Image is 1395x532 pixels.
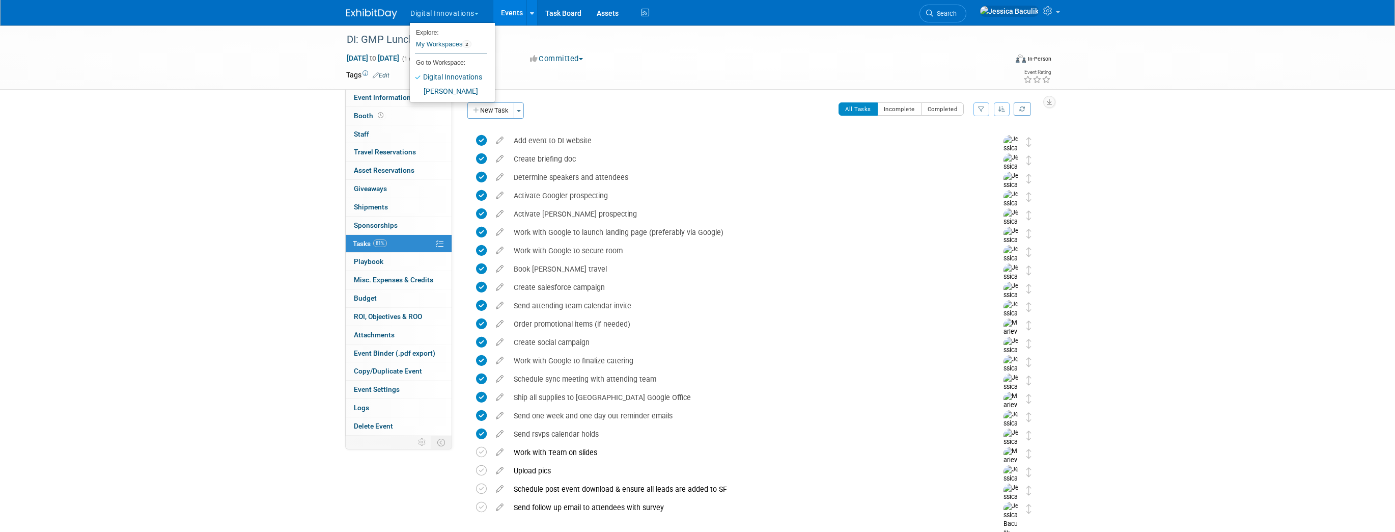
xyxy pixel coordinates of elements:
button: Completed [921,102,964,116]
span: 2 [462,40,471,48]
i: Move task [1026,284,1031,294]
img: Marley Smith [1003,318,1019,355]
span: 81% [373,240,387,247]
span: (1 day) [401,56,420,62]
i: Move task [1026,265,1031,275]
i: Move task [1026,192,1031,202]
span: Misc. Expenses & Credits [354,276,433,284]
div: Send rsvps calendar holds [509,425,983,443]
div: Work with Google to launch landing page (preferably via Google) [509,224,983,241]
i: Move task [1026,137,1031,147]
div: Event Format [946,53,1051,68]
a: Misc. Expenses & Credits [346,271,452,289]
img: Jessica Baculik [1003,300,1019,336]
span: to [368,54,378,62]
a: edit [491,411,509,420]
a: Event Binder (.pdf export) [346,344,452,362]
div: Ship all supplies to [GEOGRAPHIC_DATA] Google Office [509,389,983,406]
span: Giveaways [354,184,387,193]
a: Booth [346,107,452,125]
i: Move task [1026,229,1031,238]
div: Work with Team on slides [509,444,983,461]
div: Send follow up email to attendees with survey [509,499,983,516]
a: edit [491,283,509,292]
i: Move task [1026,247,1031,257]
td: Personalize Event Tab Strip [413,436,431,449]
img: Marley Smith [1003,447,1019,483]
img: Jessica Baculik [1003,172,1019,208]
a: Edit [373,72,389,79]
img: Jessica Baculik [1003,208,1019,245]
div: Book [PERSON_NAME] travel [509,260,983,278]
img: Jessica Baculik [1003,429,1019,465]
a: Budget [346,289,452,307]
a: [PERSON_NAME] [410,84,487,98]
div: Work with Google to secure room [509,242,983,259]
a: Tasks81% [346,235,452,253]
a: Digital Innovations [410,70,487,84]
img: Jessica Baculik [1003,484,1019,520]
a: ROI, Objectives & ROO [346,308,452,326]
img: Jessica Baculik [1003,245,1019,281]
div: Determine speakers and attendees [509,169,983,186]
a: Travel Reservations [346,143,452,161]
span: Playbook [354,257,383,265]
a: edit [491,173,509,182]
a: Staff [346,125,452,143]
img: Jessica Baculik [1003,465,1019,501]
a: edit [491,154,509,164]
i: Move task [1026,431,1031,440]
i: Move task [1026,357,1031,367]
i: Move task [1026,321,1031,330]
a: edit [491,503,509,512]
div: Activate [PERSON_NAME] prospecting [509,205,983,223]
a: Asset Reservations [346,162,452,179]
span: Delete Event [354,422,393,430]
i: Move task [1026,467,1031,477]
a: Logs [346,399,452,417]
span: Sponsorships [354,221,398,229]
img: Jessica Baculik [980,6,1039,17]
img: Jessica Baculik [1003,263,1019,300]
span: Event Settings [354,385,400,393]
span: Copy/Duplicate Event [354,367,422,375]
span: Search [933,10,957,17]
a: edit [491,466,509,475]
i: Move task [1026,449,1031,459]
img: Jessica Baculik [1003,355,1019,391]
img: Jessica Baculik [1003,282,1019,318]
li: Explore: [410,26,487,36]
li: Go to Workspace: [410,56,487,69]
a: Playbook [346,253,452,271]
div: Create briefing doc [509,150,983,168]
a: edit [491,375,509,384]
div: Schedule sync meeting with attending team [509,370,983,388]
a: Giveaways [346,180,452,198]
i: Move task [1026,504,1031,514]
span: Attachments [354,331,395,339]
i: Move task [1026,339,1031,349]
a: Delete Event [346,417,452,435]
div: Create salesforce campaign [509,279,983,296]
span: Booth not reserved yet [376,112,385,119]
a: edit [491,448,509,457]
img: Marley Smith [1003,392,1019,428]
a: edit [491,430,509,439]
img: Jessica Baculik [1003,410,1019,446]
div: Upload pics [509,462,983,480]
a: Shipments [346,198,452,216]
span: Asset Reservations [354,166,414,174]
a: My Workspaces2 [415,36,487,53]
a: edit [491,228,509,237]
i: Move task [1026,376,1031,385]
img: Jessica Baculik [1003,190,1019,226]
img: Jessica Baculik [1003,374,1019,410]
a: Event Settings [346,381,452,398]
i: Move task [1026,302,1031,312]
a: Sponsorships [346,217,452,234]
a: Refresh [1014,102,1031,116]
div: Work with Google to finalize catering [509,352,983,369]
div: DI: GMP Lunch & Learn Boulder [343,31,991,49]
div: Order promotional items (if needed) [509,315,983,333]
img: Jessica Baculik [1003,227,1019,263]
